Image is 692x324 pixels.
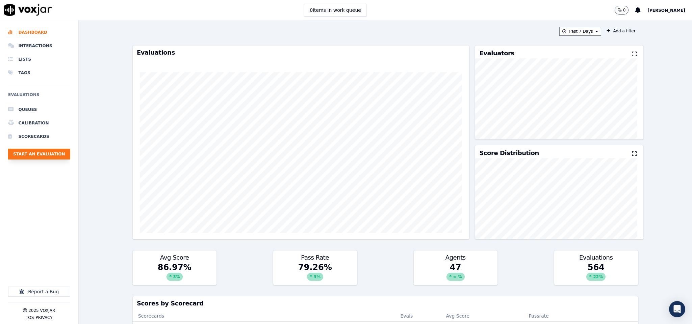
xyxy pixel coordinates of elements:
div: 79.26 % [273,262,357,285]
h3: Scores by Scorecard [137,300,634,306]
a: Lists [8,53,70,66]
div: 22 % [586,273,606,281]
button: 0 [615,6,636,14]
div: Open Intercom Messenger [669,301,685,317]
div: ∞ % [446,273,465,281]
a: Tags [8,66,70,80]
a: Calibration [8,116,70,130]
a: Queues [8,103,70,116]
h3: Evaluators [479,50,514,56]
button: Start an Evaluation [8,149,70,159]
p: 0 [623,7,626,13]
img: voxjar logo [4,4,52,16]
th: Scorecards [133,311,395,321]
p: 2025 Voxjar [28,308,55,313]
button: Add a filter [604,27,638,35]
button: 0items in work queue [304,4,367,17]
button: Report a Bug [8,287,70,297]
h3: Agents [418,255,493,261]
button: 0 [615,6,629,14]
th: Avg Score [440,311,508,321]
a: Interactions [8,39,70,53]
button: TOS [26,315,34,320]
h3: Evaluations [558,255,634,261]
div: 3 % [166,273,183,281]
div: 86.97 % [133,262,216,285]
button: Past 7 Days [559,27,601,36]
h3: Evaluations [137,50,465,56]
h3: Pass Rate [277,255,353,261]
h3: Score Distribution [479,150,539,156]
h6: Evaluations [8,91,70,103]
button: Privacy [35,315,52,320]
div: 564 [554,262,638,285]
th: Evals [395,311,440,321]
a: Scorecards [8,130,70,143]
button: [PERSON_NAME] [647,6,692,14]
div: 3 % [307,273,323,281]
th: Passrate [508,311,570,321]
div: 47 [414,262,497,285]
span: [PERSON_NAME] [647,8,685,13]
a: Dashboard [8,26,70,39]
h3: Avg Score [137,255,212,261]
